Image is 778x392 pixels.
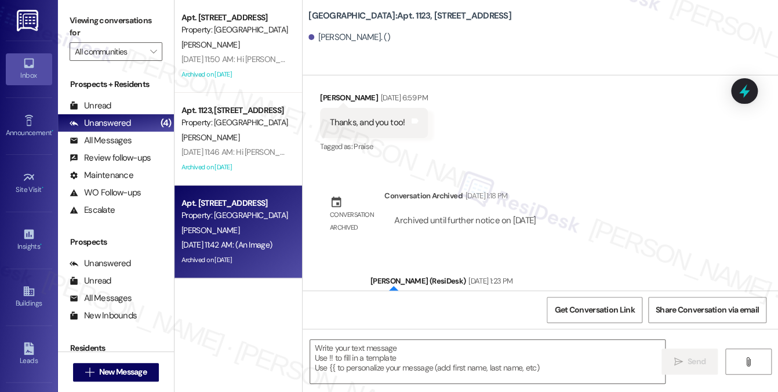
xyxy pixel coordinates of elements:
span: • [40,241,42,249]
div: (4) [158,114,174,132]
div: Escalate [70,204,115,216]
div: Property: [GEOGRAPHIC_DATA] [181,209,289,222]
span: [PERSON_NAME] [181,39,239,50]
input: All communities [75,42,144,61]
div: Apt. [STREET_ADDRESS] [181,12,289,24]
div: All Messages [70,135,132,147]
div: Archived until further notice on [DATE] [393,215,537,227]
span: Share Conversation via email [656,304,759,316]
a: Site Visit • [6,168,52,199]
div: WO Follow-ups [70,187,141,199]
span: Get Conversation Link [554,304,634,316]
div: [DATE] 1:18 PM [463,190,508,202]
div: Residents [58,342,174,354]
div: [DATE] 11:50 AM: Hi [PERSON_NAME], Just a reminder - Game Night is happening tonight! Check out t... [181,54,727,64]
div: [PERSON_NAME] (ResiDesk) [370,275,769,291]
button: Get Conversation Link [547,297,642,323]
div: [DATE] 6:59 PM [378,92,428,104]
div: Unanswered [70,257,131,270]
div: Property: [GEOGRAPHIC_DATA] [181,24,289,36]
div: Maintenance [70,169,133,182]
span: • [52,127,53,135]
div: Unread [70,100,111,112]
div: [PERSON_NAME]. () [308,31,390,43]
i:  [150,47,157,56]
div: Tagged as: [320,138,427,155]
div: Conversation Archived [384,190,462,202]
b: [GEOGRAPHIC_DATA]: Apt. 1123, [STREET_ADDRESS] [308,10,511,22]
div: [DATE] 11:42 AM: (An Image) [181,239,272,250]
div: Archived on [DATE] [180,253,290,267]
div: Prospects [58,236,174,248]
span: Praise [354,141,373,151]
div: Apt. [STREET_ADDRESS] [181,197,289,209]
div: Unanswered [70,117,131,129]
div: Apt. 1123, [STREET_ADDRESS] [181,104,289,117]
div: Conversation archived [330,209,375,234]
img: ResiDesk Logo [17,10,41,31]
div: [DATE] 11:46 AM: Hi [PERSON_NAME], Just a reminder - Game Night is happening tonight! Check out t... [181,147,726,157]
div: Thanks, and you too! [330,117,405,129]
div: Archived on [DATE] [180,67,290,82]
span: Send [688,355,706,368]
span: [PERSON_NAME] [181,132,239,143]
div: [DATE] 1:23 PM [466,275,512,287]
a: Leads [6,339,52,370]
button: New Message [73,363,159,382]
label: Viewing conversations for [70,12,162,42]
i:  [85,368,94,377]
i:  [674,357,682,366]
div: Review follow-ups [70,152,151,164]
div: Archived on [DATE] [180,160,290,175]
div: Property: [GEOGRAPHIC_DATA] [181,117,289,129]
button: Share Conversation via email [648,297,766,323]
div: All Messages [70,292,132,304]
div: Unread [70,275,111,287]
span: New Message [99,366,147,378]
a: Insights • [6,224,52,256]
div: Prospects + Residents [58,78,174,90]
button: Send [661,349,718,375]
a: Buildings [6,281,52,313]
div: [PERSON_NAME] [320,92,427,108]
i:  [744,357,752,366]
span: • [42,184,43,192]
a: Inbox [6,53,52,85]
span: [PERSON_NAME] [181,225,239,235]
div: New Inbounds [70,310,137,322]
